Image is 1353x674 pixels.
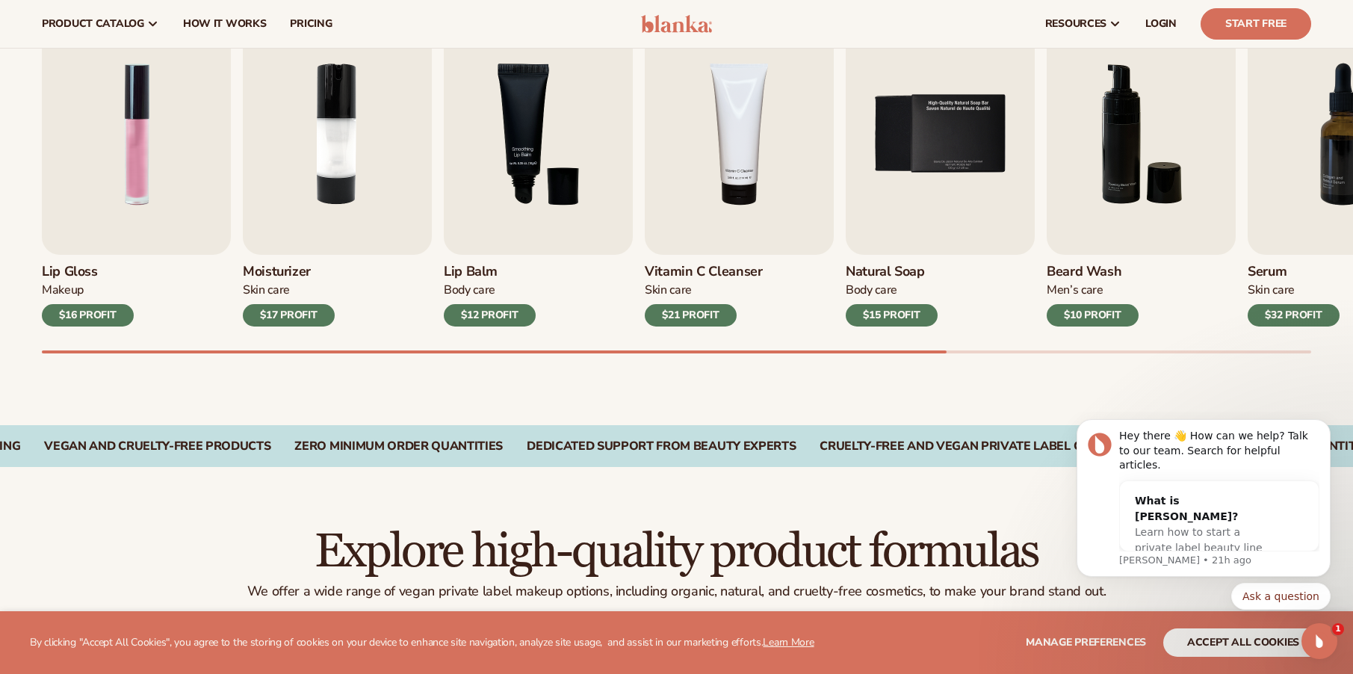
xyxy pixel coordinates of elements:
[243,304,335,327] div: $17 PROFIT
[1145,18,1177,30] span: LOGIN
[42,584,1311,600] p: We offer a wide range of vegan private label makeup options, including organic, natural, and crue...
[645,304,737,327] div: $21 PROFIT
[42,304,134,327] div: $16 PROFIT
[846,304,938,327] div: $15 PROFIT
[1047,264,1139,280] h3: Beard Wash
[1026,635,1146,649] span: Manage preferences
[44,439,270,454] div: VEGAN AND CRUELTY-FREE PRODUCTS
[1045,18,1106,30] span: resources
[527,439,796,454] div: DEDICATED SUPPORT FROM BEAUTY EXPERTS
[1332,623,1344,635] span: 1
[444,304,536,327] div: $12 PROFIT
[42,527,1311,577] h2: Explore high-quality product formulas
[42,13,231,327] a: 1 / 9
[1248,282,1340,298] div: Skin Care
[444,13,633,327] a: 3 / 9
[243,13,432,327] a: 2 / 9
[645,13,834,327] a: 4 / 9
[641,15,712,33] img: logo
[290,18,332,30] span: pricing
[183,18,267,30] span: How It Works
[1301,623,1337,659] iframe: Intercom live chat
[1047,282,1139,298] div: Men’s Care
[846,13,1035,327] a: 5 / 9
[1054,412,1353,634] iframe: Intercom notifications message
[846,264,938,280] h3: Natural Soap
[1047,304,1139,327] div: $10 PROFIT
[820,439,1141,454] div: Cruelty-Free and vegan private label cosmetics
[1047,13,1236,327] a: 6 / 9
[42,282,134,298] div: Makeup
[763,635,814,649] a: Learn More
[846,282,938,298] div: Body Care
[1201,8,1311,40] a: Start Free
[444,264,536,280] h3: Lip Balm
[243,264,335,280] h3: Moisturizer
[1248,304,1340,327] div: $32 PROFIT
[444,282,536,298] div: Body Care
[30,637,814,649] p: By clicking "Accept All Cookies", you agree to the storing of cookies on your device to enhance s...
[42,18,144,30] span: product catalog
[1026,628,1146,657] button: Manage preferences
[243,282,335,298] div: Skin Care
[1248,264,1340,280] h3: Serum
[42,264,134,280] h3: Lip Gloss
[294,439,503,454] div: ZERO MINIMUM ORDER QUANTITIES
[645,282,763,298] div: Skin Care
[645,264,763,280] h3: Vitamin C Cleanser
[1163,628,1323,657] button: accept all cookies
